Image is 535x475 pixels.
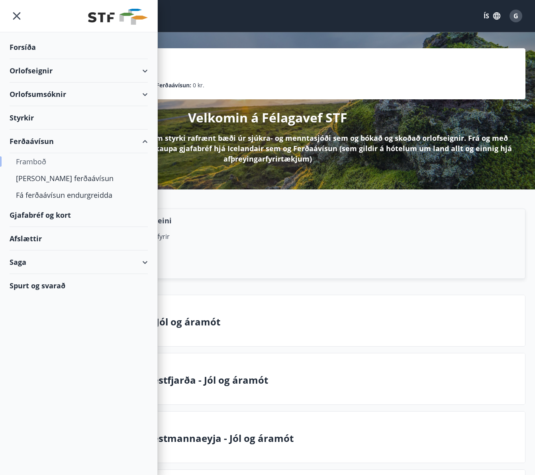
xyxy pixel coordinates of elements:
img: union_logo [88,9,148,25]
div: [PERSON_NAME] ferðaávísun [16,170,141,187]
div: Spurt og svarað [10,274,148,297]
div: Ferðaávísun [10,130,148,153]
div: Orlofseignir [10,59,148,83]
p: Félag Stjórnenda - Jól og áramót [68,315,519,329]
p: Hér á Félagavefnum getur þú sótt um styrki rafrænt bæði úr sjúkra- og menntasjóði sem og bókað og... [22,133,513,164]
div: Orlofsumsóknir [10,83,148,106]
button: menu [10,9,24,23]
div: Forsíða [10,35,148,59]
p: Velkomin á Félagavef STF [188,109,347,126]
span: 0 kr. [193,81,204,90]
div: Afslættir [10,227,148,250]
p: Stjórnendafélag Vestfjarða - Jól og áramót [68,373,519,387]
div: Framboð [16,153,141,170]
div: Saga [10,250,148,274]
div: Fá ferðaávísun endurgreidda [16,187,141,203]
button: ÍS [479,9,505,23]
span: G [513,12,518,20]
div: Gjafabréf og kort [10,203,148,227]
button: G [506,6,525,26]
p: Stjórnendafélag Vestmannaeyja - Jól og áramót [68,432,519,445]
p: Ferðaávísun : [156,81,191,90]
div: Styrkir [10,106,148,130]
